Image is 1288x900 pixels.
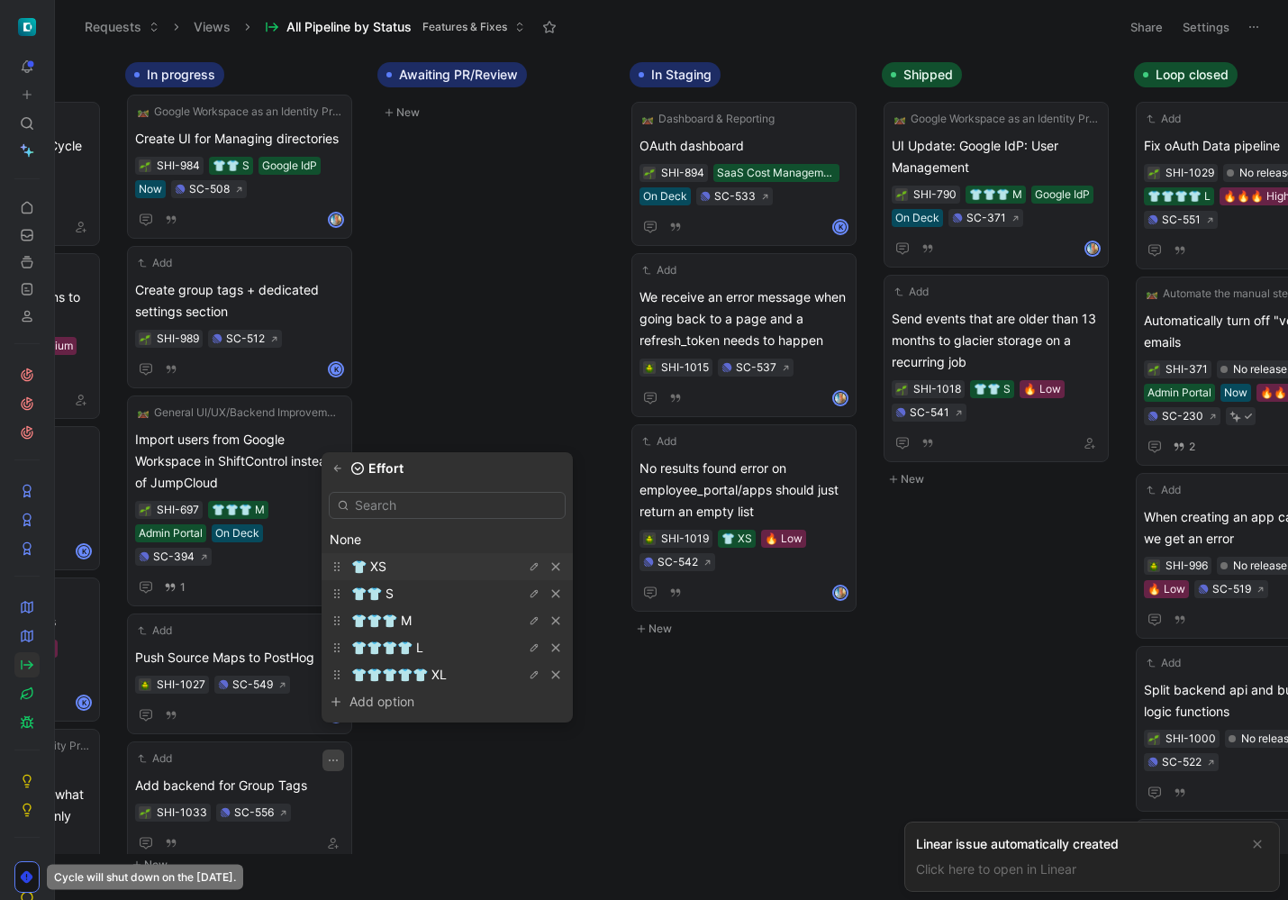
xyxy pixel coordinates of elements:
span: 👕👕👕👕 L [351,640,423,655]
div: Add option [349,691,485,713]
div: 👕👕 S [322,580,573,607]
span: 👕👕 S [351,586,394,601]
img: ShiftControl [18,18,36,36]
span: 👕 XS [351,559,386,574]
input: Search [329,492,566,519]
div: 👕 XS [322,553,573,580]
div: 👕👕👕👕👕 XL [322,661,573,688]
div: None [330,529,565,550]
a: Click here to open in Linear [916,861,1076,877]
button: ShiftControl [14,14,40,40]
span: 👕👕👕 M [351,613,412,628]
div: Linear issue automatically created [916,833,1239,855]
div: 👕👕👕👕 L [322,634,573,661]
div: 👕👕👕 M [322,607,573,634]
span: 👕👕👕👕👕 XL [351,667,447,682]
div: Effort [322,459,573,477]
div: Cycle will shut down on the [DATE]. [47,865,243,890]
